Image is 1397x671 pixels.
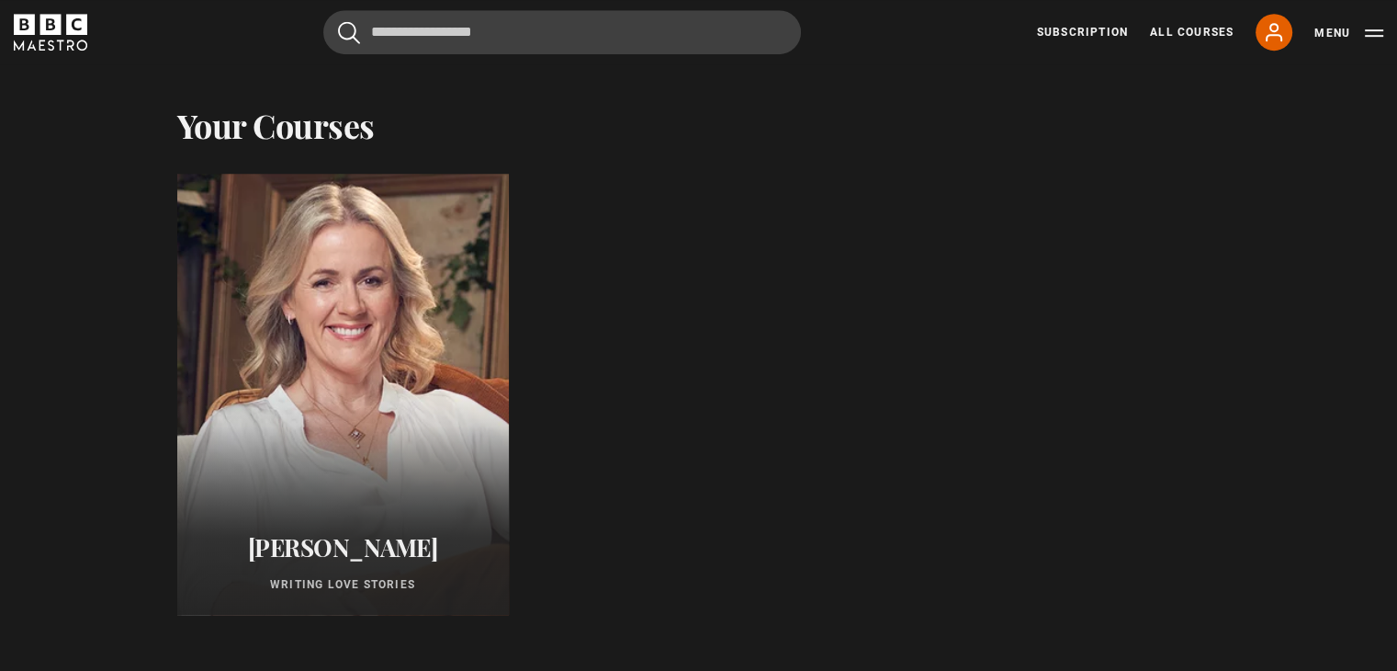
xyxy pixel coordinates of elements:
[177,174,509,615] a: [PERSON_NAME] Writing Love Stories
[199,533,487,562] h2: [PERSON_NAME]
[1314,24,1383,42] button: Toggle navigation
[323,10,801,54] input: Search
[1150,24,1234,40] a: All Courses
[1037,24,1128,40] a: Subscription
[199,576,487,593] p: Writing Love Stories
[177,106,375,144] h2: Your Courses
[14,14,87,51] svg: BBC Maestro
[338,21,360,44] button: Submit the search query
